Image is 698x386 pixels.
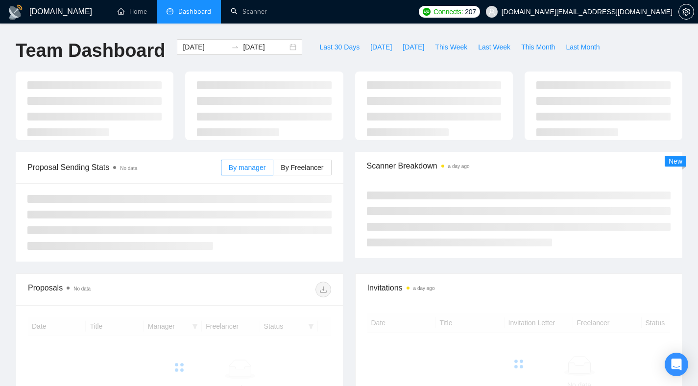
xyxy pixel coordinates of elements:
button: [DATE] [365,39,397,55]
span: New [669,157,682,165]
span: By manager [229,164,265,171]
span: By Freelancer [281,164,323,171]
input: Start date [183,42,227,52]
h1: Team Dashboard [16,39,165,62]
span: Last Week [478,42,510,52]
img: logo [8,4,24,20]
span: Proposal Sending Stats [27,161,221,173]
span: Connects: [433,6,463,17]
span: No data [120,166,137,171]
span: Invitations [367,282,671,294]
input: End date [243,42,288,52]
span: dashboard [167,8,173,15]
time: a day ago [413,286,435,291]
button: Last Month [560,39,605,55]
span: This Month [521,42,555,52]
span: [DATE] [370,42,392,52]
button: This Week [430,39,473,55]
span: No data [73,286,91,291]
button: Last Week [473,39,516,55]
button: Last 30 Days [314,39,365,55]
img: upwork-logo.png [423,8,431,16]
span: Last Month [566,42,600,52]
span: This Week [435,42,467,52]
span: swap-right [231,43,239,51]
a: searchScanner [231,7,267,16]
a: homeHome [118,7,147,16]
a: setting [678,8,694,16]
span: Dashboard [178,7,211,16]
span: user [488,8,495,15]
span: 207 [465,6,476,17]
span: [DATE] [403,42,424,52]
span: Scanner Breakdown [367,160,671,172]
div: Proposals [28,282,179,297]
button: setting [678,4,694,20]
span: to [231,43,239,51]
button: [DATE] [397,39,430,55]
button: This Month [516,39,560,55]
div: Open Intercom Messenger [665,353,688,376]
span: setting [679,8,694,16]
span: Last 30 Days [319,42,360,52]
time: a day ago [448,164,470,169]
